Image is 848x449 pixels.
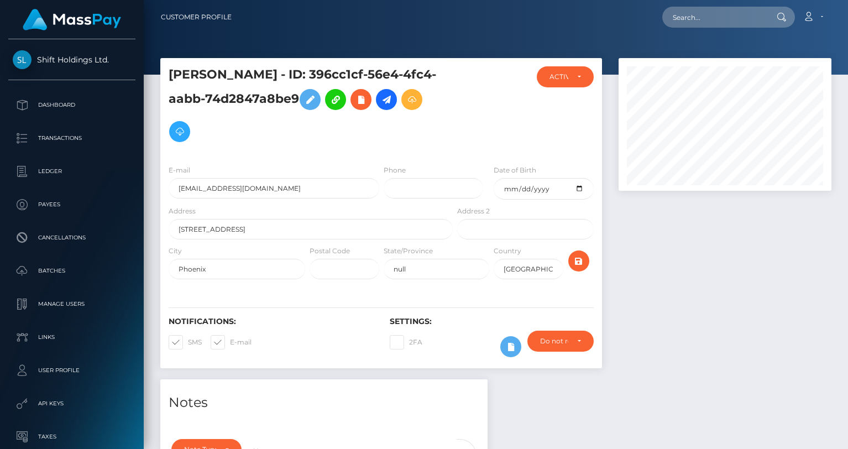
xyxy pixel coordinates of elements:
[8,91,135,119] a: Dashboard
[457,206,490,216] label: Address 2
[13,50,32,69] img: Shift Holdings Ltd.
[13,97,131,113] p: Dashboard
[13,196,131,213] p: Payees
[384,246,433,256] label: State/Province
[8,257,135,285] a: Batches
[13,429,131,445] p: Taxes
[390,335,422,349] label: 2FA
[169,393,479,413] h4: Notes
[390,317,594,326] h6: Settings:
[13,130,131,147] p: Transactions
[169,335,202,349] label: SMS
[8,390,135,417] a: API Keys
[13,229,131,246] p: Cancellations
[662,7,766,28] input: Search...
[13,362,131,379] p: User Profile
[376,89,397,110] a: Initiate Payout
[8,224,135,252] a: Cancellations
[169,317,373,326] h6: Notifications:
[13,163,131,180] p: Ledger
[13,263,131,279] p: Batches
[527,331,594,352] button: Do not require
[13,329,131,346] p: Links
[8,290,135,318] a: Manage Users
[8,191,135,218] a: Payees
[13,395,131,412] p: API Keys
[169,246,182,256] label: City
[549,72,568,81] div: ACTIVE
[8,124,135,152] a: Transactions
[8,323,135,351] a: Links
[23,9,121,30] img: MassPay Logo
[211,335,252,349] label: E-mail
[169,206,196,216] label: Address
[540,337,568,346] div: Do not require
[8,357,135,384] a: User Profile
[537,66,594,87] button: ACTIVE
[494,246,521,256] label: Country
[310,246,350,256] label: Postal Code
[494,165,536,175] label: Date of Birth
[169,66,447,148] h5: [PERSON_NAME] - ID: 396cc1cf-56e4-4fc4-aabb-74d2847a8be9
[13,296,131,312] p: Manage Users
[169,165,190,175] label: E-mail
[161,6,232,29] a: Customer Profile
[8,55,135,65] span: Shift Holdings Ltd.
[8,158,135,185] a: Ledger
[384,165,406,175] label: Phone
